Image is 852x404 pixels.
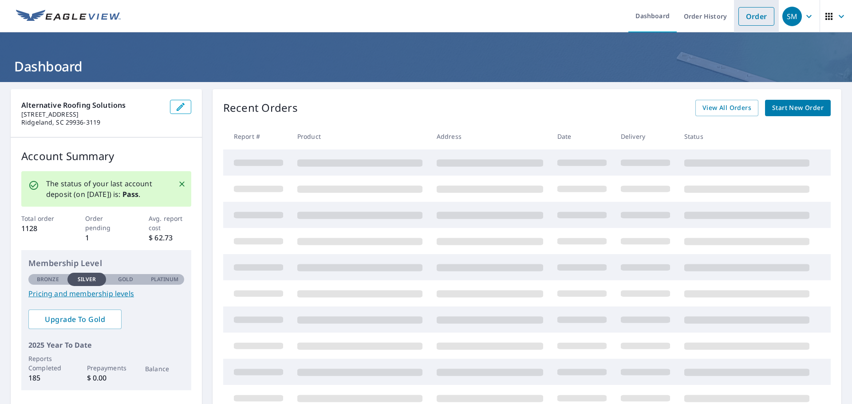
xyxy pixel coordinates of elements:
[677,123,816,149] th: Status
[149,214,191,232] p: Avg. report cost
[176,178,188,190] button: Close
[145,364,184,373] p: Balance
[87,363,126,373] p: Prepayments
[614,123,677,149] th: Delivery
[28,257,184,269] p: Membership Level
[28,310,122,329] a: Upgrade To Gold
[118,275,133,283] p: Gold
[87,373,126,383] p: $ 0.00
[21,214,64,223] p: Total order
[28,340,184,350] p: 2025 Year To Date
[223,100,298,116] p: Recent Orders
[772,102,824,114] span: Start New Order
[11,57,841,75] h1: Dashboard
[223,123,290,149] th: Report #
[695,100,758,116] a: View All Orders
[28,373,67,383] p: 185
[765,100,831,116] a: Start New Order
[85,214,128,232] p: Order pending
[35,314,114,324] span: Upgrade To Gold
[21,118,163,126] p: Ridgeland, SC 29936-3119
[28,288,184,299] a: Pricing and membership levels
[46,178,167,200] p: The status of your last account deposit (on [DATE]) is: .
[122,189,139,199] b: Pass
[290,123,430,149] th: Product
[782,7,802,26] div: SM
[738,7,774,26] a: Order
[37,275,59,283] p: Bronze
[550,123,614,149] th: Date
[430,123,550,149] th: Address
[702,102,751,114] span: View All Orders
[28,354,67,373] p: Reports Completed
[16,10,121,23] img: EV Logo
[78,275,96,283] p: Silver
[21,223,64,234] p: 1128
[149,232,191,243] p: $ 62.73
[151,275,179,283] p: Platinum
[85,232,128,243] p: 1
[21,148,191,164] p: Account Summary
[21,100,163,110] p: Alternative Roofing Solutions
[21,110,163,118] p: [STREET_ADDRESS]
